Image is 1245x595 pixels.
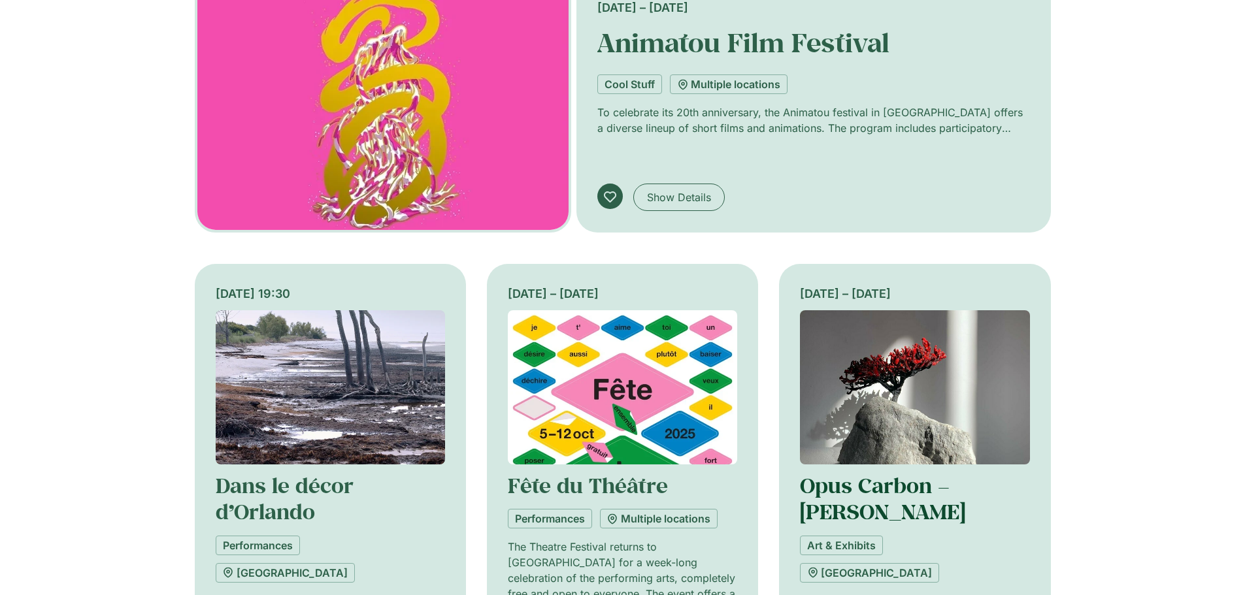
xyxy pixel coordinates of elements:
div: [DATE] 19:30 [216,285,445,302]
span: Show Details [647,189,711,205]
a: Fête du Théâtre [508,472,668,499]
div: [DATE] – [DATE] [508,285,737,302]
img: Coolturalia - Fête du Théâtre [508,310,737,464]
a: Animatou Film Festival [597,25,889,59]
a: [GEOGRAPHIC_DATA] [216,563,355,583]
a: Show Details [633,184,725,211]
a: Opus Carbon – [PERSON_NAME] [800,472,965,525]
a: Cool Stuff [597,74,662,94]
a: Performances [508,509,592,528]
p: To celebrate its 20th anniversary, the Animatou festival in [GEOGRAPHIC_DATA] offers a diverse li... [597,105,1029,136]
a: Dans le décor d’Orlando [216,472,354,525]
a: Art & Exhibits [800,536,883,555]
a: Performances [216,536,300,555]
div: [DATE] – [DATE] [800,285,1029,302]
img: Coolturalia - Dans le décor d'Orlando [216,310,445,464]
a: [GEOGRAPHIC_DATA] [800,563,939,583]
